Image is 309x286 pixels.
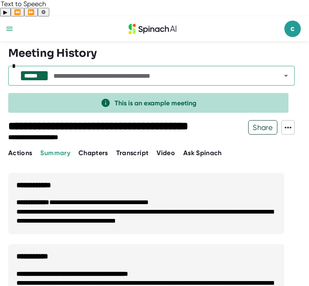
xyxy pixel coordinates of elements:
[116,148,149,158] button: Transcript
[8,47,97,60] h3: Meeting History
[157,148,175,158] button: Video
[183,148,222,158] button: Ask Spinach
[8,148,32,158] button: Actions
[284,21,301,37] span: c
[11,8,24,16] button: Previous
[116,149,149,157] span: Transcript
[248,120,277,135] button: Share
[249,120,277,135] span: Share
[115,99,196,107] span: This is an example meeting
[24,8,38,16] button: Forward
[157,149,175,157] span: Video
[40,148,70,158] button: Summary
[38,8,49,16] button: Settings
[183,149,222,157] span: Ask Spinach
[78,149,108,157] span: Chapters
[280,70,292,81] button: Open
[8,149,32,157] span: Actions
[40,149,70,157] span: Summary
[78,148,108,158] button: Chapters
